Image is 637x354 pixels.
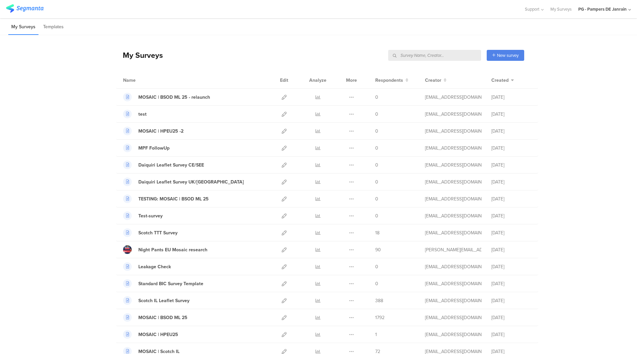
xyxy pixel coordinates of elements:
[123,77,163,84] div: Name
[123,110,147,118] a: test
[123,245,207,254] a: Night Pants EU Mosaic research
[123,177,244,186] a: Daiquiri Leaflet Survey UK/[GEOGRAPHIC_DATA]
[138,314,187,321] div: MOSAIC | BSOD ML 25
[375,229,380,236] span: 18
[138,263,171,270] div: Leakage Check
[123,330,178,339] a: MOSAIC | HPEU25
[491,145,531,152] div: [DATE]
[425,145,481,152] div: burcak.b.1@pg.com
[375,195,378,202] span: 0
[578,6,627,12] div: PG - Pampers DE Janrain
[491,229,531,236] div: [DATE]
[491,297,531,304] div: [DATE]
[138,229,177,236] div: Scotch TTT Survey
[8,19,38,35] li: My Surveys
[425,94,481,101] div: fritz.t@pg.com
[123,296,189,305] a: Scotch IL Leaflet Survey
[491,94,531,101] div: [DATE]
[138,145,170,152] div: MPF FollowUp
[375,77,408,84] button: Respondents
[375,128,378,135] span: 0
[491,280,531,287] div: [DATE]
[425,280,481,287] div: burcak.b.1@pg.com
[425,229,481,236] div: fritz.t@pg.com
[375,246,381,253] span: 90
[425,331,481,338] div: fritz.t@pg.com
[123,194,209,203] a: TESTING: MOSAIC | BSOD ML 25
[491,162,531,169] div: [DATE]
[425,263,481,270] div: burcak.b.1@pg.com
[138,178,244,185] div: Daiquiri Leaflet Survey UK/Iberia
[123,279,203,288] a: Standard BIC Survey Template
[375,297,383,304] span: 388
[375,77,403,84] span: Respondents
[491,128,531,135] div: [DATE]
[123,313,187,322] a: MOSAIC | BSOD ML 25
[491,246,531,253] div: [DATE]
[138,162,204,169] div: Daiquiri Leaflet Survey CE/SEE
[123,262,171,271] a: Leakage Check
[425,297,481,304] div: fritz.t@pg.com
[344,72,359,88] div: More
[375,280,378,287] span: 0
[40,19,67,35] li: Templates
[425,111,481,118] div: benke.vb.1@pg.com
[491,331,531,338] div: [DATE]
[491,314,531,321] div: [DATE]
[425,212,481,219] div: fritz.t@pg.com
[123,127,183,135] a: MOSAIC | HPEU25 -2
[425,162,481,169] div: fritz.t@pg.com
[138,111,147,118] div: test
[425,314,481,321] div: fritz.t@pg.com
[138,128,183,135] div: MOSAIC | HPEU25 -2
[525,6,539,12] span: Support
[375,94,378,101] span: 0
[138,212,163,219] div: Test-survey
[375,162,378,169] span: 0
[123,93,210,101] a: MOSAIC | BSOD ML 25 - relaunch
[388,50,481,61] input: Survey Name, Creator...
[375,263,378,270] span: 0
[375,145,378,152] span: 0
[491,111,531,118] div: [DATE]
[123,211,163,220] a: Test-survey
[425,195,481,202] div: fritz.t@pg.com
[491,195,531,202] div: [DATE]
[425,77,441,84] span: Creator
[138,94,210,101] div: MOSAIC | BSOD ML 25 - relaunch
[308,72,328,88] div: Analyze
[138,297,189,304] div: Scotch IL Leaflet Survey
[277,72,291,88] div: Edit
[123,144,170,152] a: MPF FollowUp
[491,212,531,219] div: [DATE]
[497,52,519,59] span: New survey
[425,128,481,135] div: fritz.t@pg.com
[116,50,163,61] div: My Surveys
[491,263,531,270] div: [DATE]
[123,161,204,169] a: Daiquiri Leaflet Survey CE/SEE
[123,228,177,237] a: Scotch TTT Survey
[425,77,447,84] button: Creator
[138,280,203,287] div: Standard BIC Survey Template
[375,331,377,338] span: 1
[425,178,481,185] div: fritz.t@pg.com
[6,4,43,13] img: segmanta logo
[491,77,509,84] span: Created
[375,111,378,118] span: 0
[375,212,378,219] span: 0
[375,178,378,185] span: 0
[375,314,385,321] span: 1792
[138,331,178,338] div: MOSAIC | HPEU25
[138,246,207,253] div: Night Pants EU Mosaic research
[138,195,209,202] div: TESTING: MOSAIC | BSOD ML 25
[425,246,481,253] div: alves.dp@pg.com
[491,77,514,84] button: Created
[491,178,531,185] div: [DATE]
